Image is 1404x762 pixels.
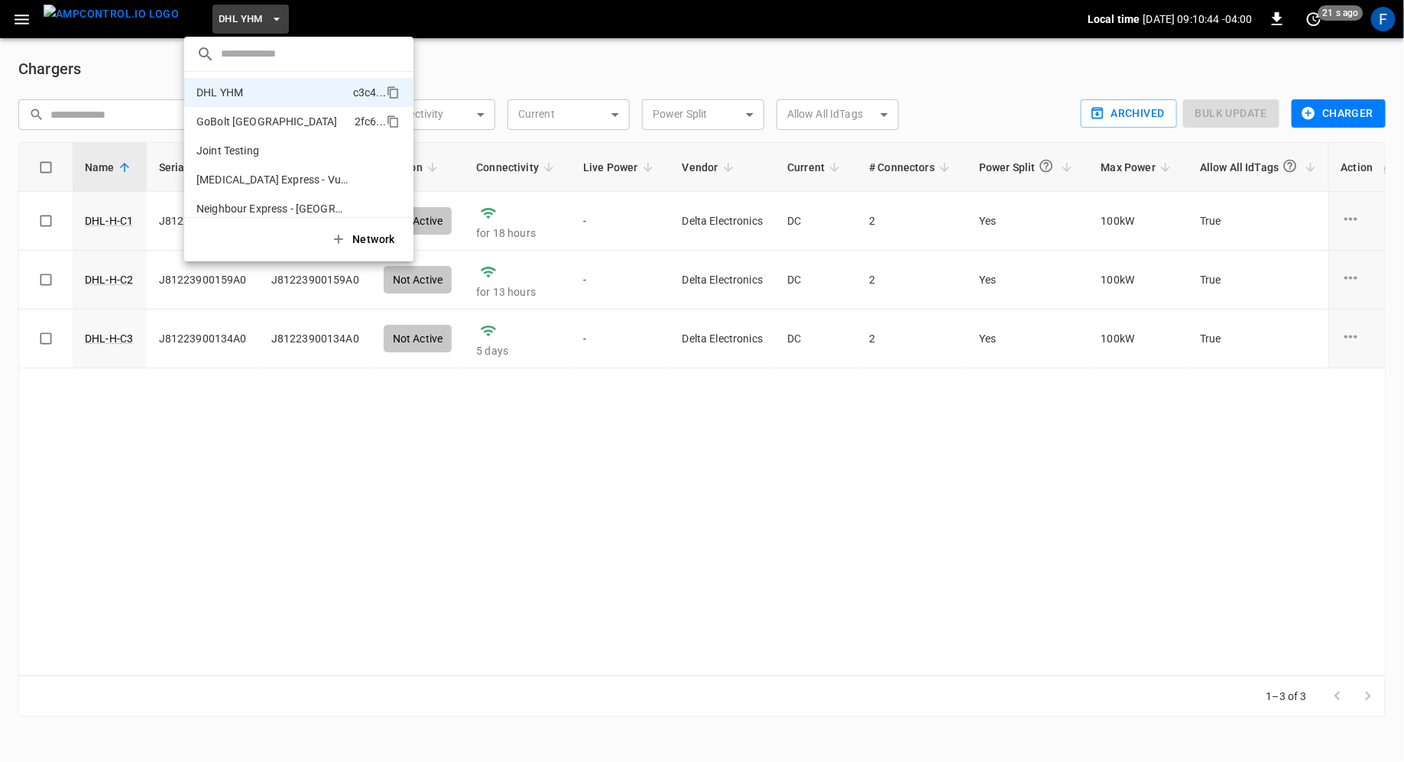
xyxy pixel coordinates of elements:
p: DHL YHM [196,85,243,100]
div: copy [385,83,402,102]
p: Neighbour Express - [GEOGRAPHIC_DATA] [196,201,345,216]
p: Joint Testing [196,143,259,158]
p: [MEDICAL_DATA] Express - Vulcan Way Richmond [196,172,348,187]
button: Network [322,224,407,255]
div: copy [385,112,402,131]
p: GoBolt [GEOGRAPHIC_DATA] [196,114,338,129]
